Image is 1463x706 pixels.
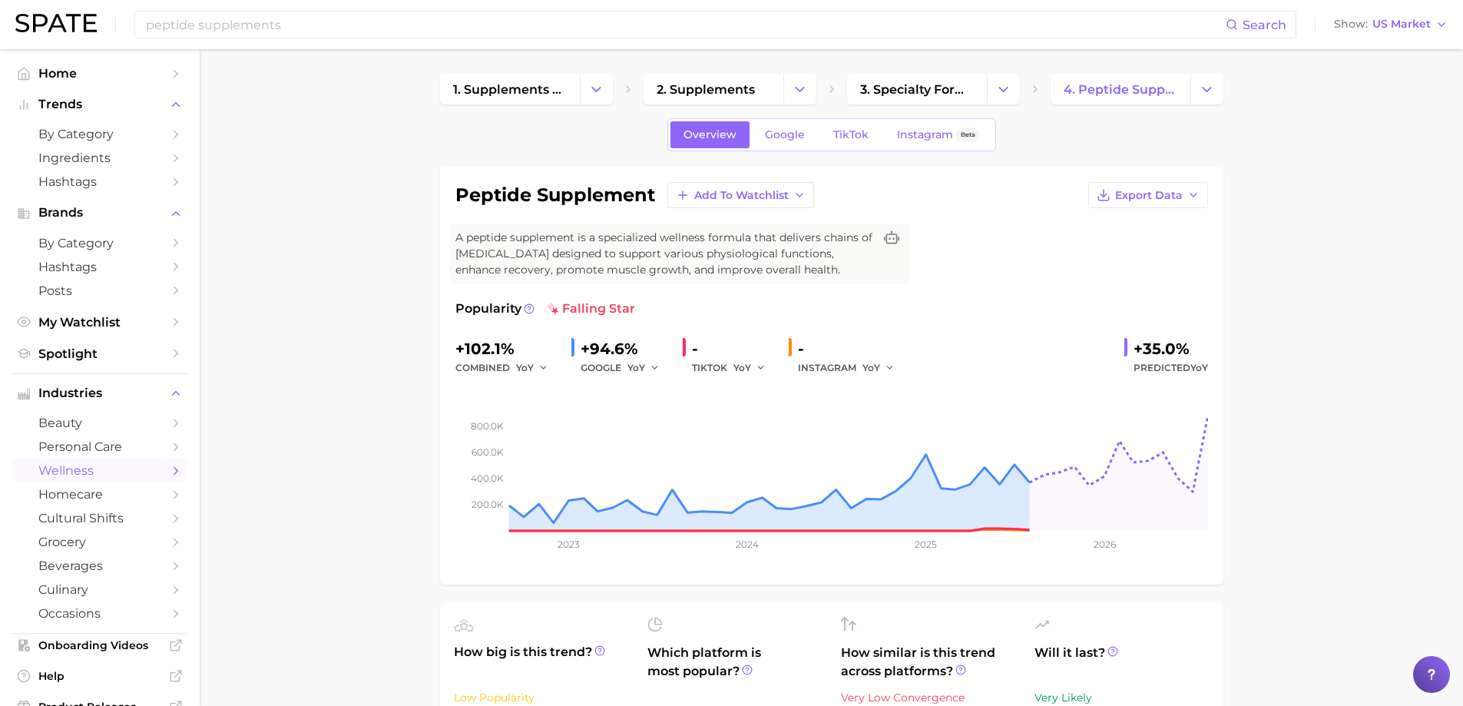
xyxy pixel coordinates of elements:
a: beverages [12,554,187,578]
span: How big is this trend? [454,643,629,681]
span: A peptide supplement is a specialized wellness formula that delivers chains of [MEDICAL_DATA] des... [455,230,873,278]
a: Home [12,61,187,85]
span: US Market [1372,20,1431,28]
a: by Category [12,231,187,255]
button: Change Category [1190,74,1223,104]
button: YoY [733,359,766,377]
button: YoY [862,359,895,377]
span: occasions [38,606,161,621]
div: TIKTOK [692,359,776,377]
a: Hashtags [12,255,187,279]
a: 2. supplements [644,74,783,104]
span: beverages [38,559,161,573]
a: TikTok [820,121,882,148]
span: Will it last? [1034,644,1210,681]
span: Overview [684,128,736,141]
span: personal care [38,439,161,454]
a: occasions [12,602,187,625]
span: Instagram [897,128,953,141]
button: Change Category [783,74,816,104]
span: by Category [38,236,161,250]
div: - [692,336,776,361]
span: YoY [1190,362,1208,373]
span: YoY [862,361,880,374]
button: ShowUS Market [1330,15,1451,35]
a: cultural shifts [12,506,187,530]
span: 4. peptide supplement [1064,82,1177,97]
span: YoY [516,361,534,374]
span: How similar is this trend across platforms? [841,644,1016,681]
a: Ingredients [12,146,187,170]
span: wellness [38,463,161,478]
span: Brands [38,206,161,220]
span: culinary [38,582,161,597]
button: Add to Watchlist [667,182,814,208]
a: 1. supplements & ingestibles [440,74,580,104]
span: YoY [627,361,645,374]
a: InstagramBeta [884,121,993,148]
div: combined [455,359,559,377]
span: 2. supplements [657,82,755,97]
input: Search here for a brand, industry, or ingredient [144,12,1226,38]
a: beauty [12,411,187,435]
a: 3. specialty formula supplements [847,74,987,104]
button: Trends [12,93,187,116]
div: +35.0% [1134,336,1208,361]
span: Google [765,128,805,141]
span: Hashtags [38,260,161,274]
a: My Watchlist [12,310,187,334]
tspan: 2023 [558,539,580,550]
span: cultural shifts [38,511,161,525]
div: +94.6% [581,336,670,361]
span: homecare [38,487,161,502]
span: YoY [733,361,751,374]
button: Change Category [987,74,1020,104]
span: Help [38,669,161,683]
a: Onboarding Videos [12,634,187,657]
span: Show [1334,20,1368,28]
span: TikTok [833,128,869,141]
img: SPATE [15,14,97,32]
a: Hashtags [12,170,187,194]
div: - [798,336,905,361]
a: wellness [12,459,187,482]
button: Export Data [1088,182,1208,208]
button: YoY [627,359,660,377]
span: 3. specialty formula supplements [860,82,974,97]
a: by Category [12,122,187,146]
span: Spotlight [38,346,161,361]
button: Industries [12,382,187,405]
span: by Category [38,127,161,141]
tspan: 2025 [915,539,937,550]
a: Posts [12,279,187,303]
span: My Watchlist [38,315,161,330]
span: Export Data [1115,189,1183,202]
div: GOOGLE [581,359,670,377]
a: homecare [12,482,187,506]
span: grocery [38,535,161,549]
span: Predicted [1134,359,1208,377]
button: Brands [12,201,187,224]
a: culinary [12,578,187,602]
span: Hashtags [38,174,161,189]
span: Home [38,66,161,81]
span: Search [1243,18,1286,32]
span: 1. supplements & ingestibles [453,82,567,97]
a: Spotlight [12,342,187,366]
span: Trends [38,98,161,111]
span: Industries [38,386,161,400]
a: personal care [12,435,187,459]
div: INSTAGRAM [798,359,905,377]
span: Which platform is most popular? [647,644,823,694]
span: falling star [547,300,635,318]
tspan: 2024 [735,539,758,550]
span: Popularity [455,300,521,318]
span: beauty [38,416,161,430]
span: Ingredients [38,151,161,165]
span: Beta [961,128,975,141]
a: Help [12,665,187,688]
a: 4. peptide supplement [1051,74,1190,104]
button: Change Category [580,74,613,104]
button: YoY [516,359,549,377]
span: Add to Watchlist [694,189,789,202]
